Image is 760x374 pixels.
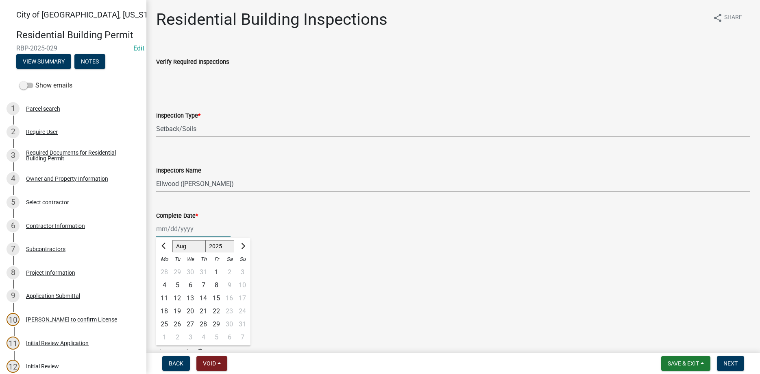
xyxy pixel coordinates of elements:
[171,305,184,318] div: 19
[184,266,197,279] div: 30
[210,279,223,292] div: Friday, August 8, 2025
[158,279,171,292] div: 4
[156,168,201,174] label: Inspectors Name
[7,125,20,138] div: 2
[74,59,105,65] wm-modal-confirm: Notes
[16,54,71,69] button: View Summary
[26,106,60,112] div: Parcel search
[158,305,171,318] div: Monday, August 18, 2025
[156,59,229,65] label: Verify Required Inspections
[133,44,144,52] wm-modal-confirm: Edit Application Number
[171,331,184,344] div: 2
[16,59,71,65] wm-modal-confirm: Summary
[7,313,20,326] div: 10
[26,150,133,161] div: Required Documents for Residential Building Permit
[203,360,216,367] span: Void
[133,44,144,52] a: Edit
[158,266,171,279] div: Monday, July 28, 2025
[197,266,210,279] div: 31
[7,102,20,115] div: 1
[236,253,249,266] div: Su
[197,279,210,292] div: Thursday, August 7, 2025
[74,54,105,69] button: Notes
[210,266,223,279] div: Friday, August 1, 2025
[7,172,20,185] div: 4
[210,305,223,318] div: Friday, August 22, 2025
[158,305,171,318] div: 18
[724,13,742,23] span: Share
[237,240,247,253] button: Next month
[171,318,184,331] div: Tuesday, August 26, 2025
[197,318,210,331] div: Thursday, August 28, 2025
[16,10,164,20] span: City of [GEOGRAPHIC_DATA], [US_STATE]
[197,331,210,344] div: 4
[7,219,20,232] div: 6
[7,196,20,209] div: 5
[210,266,223,279] div: 1
[184,318,197,331] div: Wednesday, August 27, 2025
[184,331,197,344] div: 3
[26,293,80,299] div: Application Submittal
[158,331,171,344] div: Monday, September 1, 2025
[210,318,223,331] div: Friday, August 29, 2025
[210,292,223,305] div: Friday, August 15, 2025
[171,279,184,292] div: 5
[156,113,200,119] label: Inspection Type
[158,292,171,305] div: Monday, August 11, 2025
[713,13,723,23] i: share
[171,253,184,266] div: Tu
[197,318,210,331] div: 28
[668,360,699,367] span: Save & Exit
[16,44,130,52] span: RBP-2025-029
[26,176,108,182] div: Owner and Property Information
[26,246,65,252] div: Subcontractors
[205,240,235,252] select: Select year
[158,318,171,331] div: 25
[210,305,223,318] div: 22
[158,331,171,344] div: 1
[184,292,197,305] div: Wednesday, August 13, 2025
[26,340,89,346] div: Initial Review Application
[184,305,197,318] div: Wednesday, August 20, 2025
[162,356,190,371] button: Back
[158,266,171,279] div: 28
[169,360,183,367] span: Back
[210,292,223,305] div: 15
[26,223,85,229] div: Contractor Information
[717,356,744,371] button: Next
[26,199,69,205] div: Select contractor
[20,81,72,90] label: Show emails
[723,360,738,367] span: Next
[210,279,223,292] div: 8
[16,29,140,41] h4: Residential Building Permit
[171,266,184,279] div: Tuesday, July 29, 2025
[171,331,184,344] div: Tuesday, September 2, 2025
[158,279,171,292] div: Monday, August 4, 2025
[172,240,205,252] select: Select month
[7,289,20,302] div: 9
[7,149,20,162] div: 3
[156,10,388,29] h1: Residential Building Inspections
[197,292,210,305] div: 14
[706,10,749,26] button: shareShare
[184,279,197,292] div: 6
[171,292,184,305] div: 12
[184,292,197,305] div: 13
[184,266,197,279] div: Wednesday, July 30, 2025
[171,279,184,292] div: Tuesday, August 5, 2025
[184,253,197,266] div: We
[184,305,197,318] div: 20
[223,253,236,266] div: Sa
[197,305,210,318] div: 21
[184,318,197,331] div: 27
[26,363,59,369] div: Initial Review
[197,331,210,344] div: Thursday, September 4, 2025
[197,279,210,292] div: 7
[661,356,710,371] button: Save & Exit
[26,270,75,276] div: Project Information
[197,253,210,266] div: Th
[7,266,20,279] div: 8
[7,243,20,256] div: 7
[158,292,171,305] div: 11
[196,356,227,371] button: Void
